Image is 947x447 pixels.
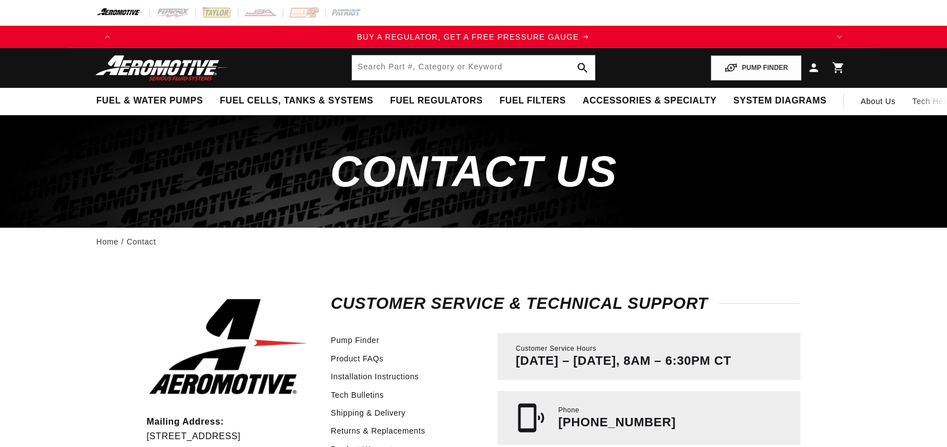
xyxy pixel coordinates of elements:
strong: Mailing Address: [147,417,224,426]
span: Fuel Regulators [390,95,482,107]
a: Contact [126,236,156,248]
summary: Fuel & Water Pumps [88,88,212,114]
p: [DATE] – [DATE], 8AM – 6:30PM CT [515,354,731,368]
nav: breadcrumbs [96,236,851,248]
div: Announcement [119,31,828,43]
button: PUMP FINDER [711,55,801,81]
a: BUY A REGULATOR, GET A FREE PRESSURE GAUGE [119,31,828,43]
button: Translation missing: en.sections.announcements.next_announcement [828,26,851,48]
button: Translation missing: en.sections.announcements.previous_announcement [96,26,119,48]
a: About Us [852,88,904,115]
summary: Fuel Regulators [382,88,491,114]
span: About Us [861,97,896,106]
span: Fuel & Water Pumps [96,95,203,107]
span: BUY A REGULATOR, GET A FREE PRESSURE GAUGE [357,32,579,41]
span: Fuel Filters [499,95,566,107]
p: [STREET_ADDRESS] [147,429,310,444]
button: search button [570,55,595,80]
span: System Diagrams [733,95,826,107]
div: 1 of 4 [119,31,828,43]
a: Pump Finder [331,334,379,346]
a: Phone [PHONE_NUMBER] [498,391,800,445]
slideshow-component: Translation missing: en.sections.announcements.announcement_bar [68,26,879,48]
summary: Fuel Cells, Tanks & Systems [212,88,382,114]
span: Phone [558,406,579,415]
a: Installation Instructions [331,370,419,383]
span: CONTACt us [330,147,617,196]
a: Shipping & Delivery [331,407,406,419]
input: Search by Part Number, Category or Keyword [352,55,595,80]
span: Customer Service Hours [515,344,596,354]
img: Aeromotive [92,55,232,81]
summary: System Diagrams [725,88,835,114]
a: Home [96,236,119,248]
span: Fuel Cells, Tanks & Systems [220,95,373,107]
span: Accessories & Specialty [583,95,716,107]
a: Product FAQs [331,352,383,365]
summary: Accessories & Specialty [574,88,725,114]
a: Tech Bulletins [331,389,384,401]
a: Returns & Replacements [331,425,425,437]
summary: Fuel Filters [491,88,574,114]
h2: Customer Service & Technical Support [331,297,800,310]
p: [PHONE_NUMBER] [558,415,676,430]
